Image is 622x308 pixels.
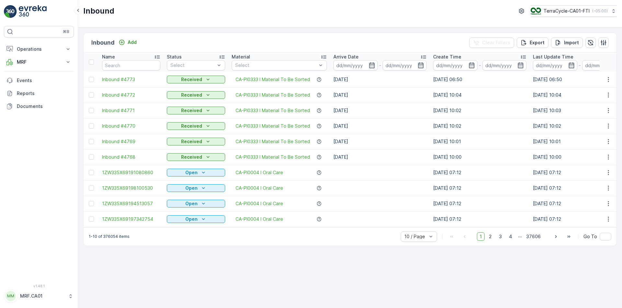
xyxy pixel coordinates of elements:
[102,169,160,176] a: 1ZW335X69191080860
[102,92,160,98] a: Inbound #4772
[330,72,430,87] td: [DATE]
[167,200,225,207] button: Open
[477,232,485,241] span: 1
[89,186,94,191] div: Toggle Row Selected
[89,170,94,175] div: Toggle Row Selected
[330,87,430,103] td: [DATE]
[4,5,17,18] img: logo
[167,215,225,223] button: Open
[430,180,530,196] td: [DATE] 07:12
[430,103,530,118] td: [DATE] 10:02
[185,216,198,222] p: Open
[482,60,527,70] input: dd/mm/yyyy
[236,138,310,145] a: CA-PI0333 I Material To Be Sorted
[430,149,530,165] td: [DATE] 10:00
[236,169,283,176] a: CA-PI0004 I Oral Care
[89,217,94,222] div: Toggle Row Selected
[181,76,202,83] p: Received
[102,60,160,70] input: Search
[551,37,583,48] button: Import
[517,37,548,48] button: Export
[482,39,510,46] p: Clear Filters
[531,7,541,15] img: TC_BVHiTW6.png
[4,74,74,87] a: Events
[102,76,160,83] a: Inbound #4773
[479,61,481,69] p: -
[4,100,74,113] a: Documents
[102,123,160,129] a: Inbound #4770
[4,56,74,69] button: MRF
[330,149,430,165] td: [DATE]
[236,185,283,191] a: CA-PI0004 I Oral Care
[333,54,359,60] p: Arrive Date
[170,62,215,69] p: Select
[128,39,137,46] p: Add
[102,107,160,114] span: Inbound #4771
[544,8,590,14] p: TerraCycle-CA01-FTI
[236,92,310,98] a: CA-PI0333 I Material To Be Sorted
[330,118,430,134] td: [DATE]
[102,138,160,145] a: Inbound #4769
[523,232,544,241] span: 37606
[19,5,47,18] img: logo_light-DOdMpM7g.png
[592,8,608,14] p: ( -05:00 )
[181,92,202,98] p: Received
[185,169,198,176] p: Open
[236,107,310,114] a: CA-PI0333 I Material To Be Sorted
[89,139,94,144] div: Toggle Row Selected
[236,76,310,83] a: CA-PI0333 I Material To Be Sorted
[181,154,202,160] p: Received
[167,107,225,114] button: Received
[330,103,430,118] td: [DATE]
[236,123,310,129] span: CA-PI0333 I Material To Be Sorted
[102,216,160,222] a: 1ZW335X69197342754
[63,29,69,34] p: ⌘B
[181,123,202,129] p: Received
[89,154,94,160] div: Toggle Row Selected
[486,232,495,241] span: 2
[430,211,530,227] td: [DATE] 07:12
[496,232,505,241] span: 3
[433,60,478,70] input: dd/mm/yyyy
[506,232,515,241] span: 4
[383,60,427,70] input: dd/mm/yyyy
[236,154,310,160] a: CA-PI0333 I Material To Be Sorted
[89,234,130,239] p: 1-10 of 376054 items
[4,43,74,56] button: Operations
[4,289,74,303] button: MMMRF.CA01
[430,87,530,103] td: [DATE] 10:04
[333,60,378,70] input: dd/mm/yyyy
[17,103,71,110] p: Documents
[167,153,225,161] button: Received
[102,154,160,160] a: Inbound #4768
[433,54,461,60] p: Create Time
[116,38,139,46] button: Add
[379,61,381,69] p: -
[4,284,74,288] span: v 1.48.1
[430,118,530,134] td: [DATE] 10:02
[530,39,545,46] p: Export
[89,92,94,98] div: Toggle Row Selected
[102,185,160,191] a: 1ZW335X69198100530
[430,134,530,149] td: [DATE] 10:01
[181,138,202,145] p: Received
[430,72,530,87] td: [DATE] 06:50
[167,169,225,176] button: Open
[236,200,283,207] a: CA-PI0004 I Oral Care
[167,76,225,83] button: Received
[83,6,114,16] p: Inbound
[430,196,530,211] td: [DATE] 07:12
